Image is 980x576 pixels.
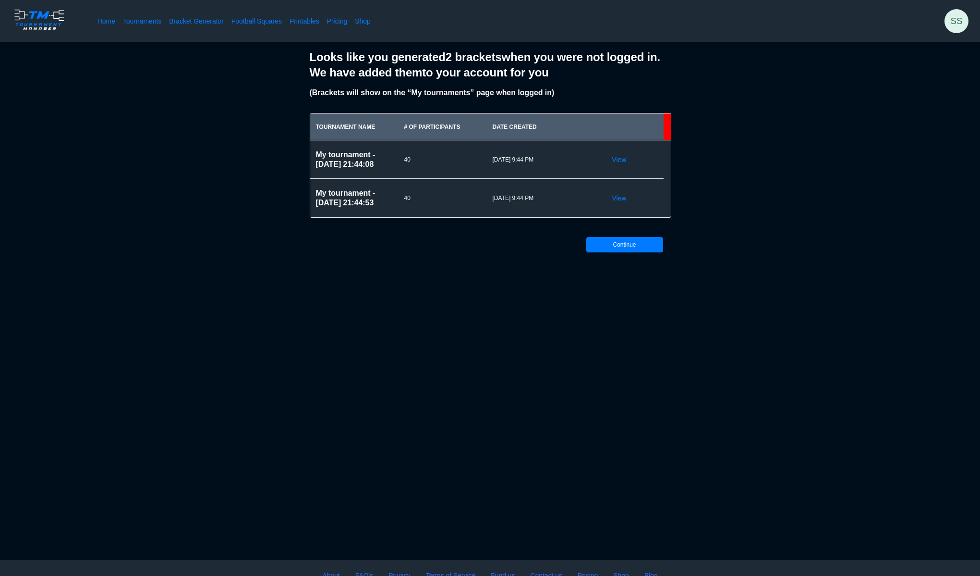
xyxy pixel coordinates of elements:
[612,193,627,203] a: View
[316,150,393,169] h2: My tournament - [DATE] 21:44:08
[493,156,569,163] span: 09/23/2025 9:44 PM
[12,8,67,32] img: logo.ffa97a18e3bf2c7d.png
[404,156,481,163] span: 40
[493,123,569,131] div: Date Created
[944,9,968,33] div: sathishkumar s
[316,188,393,208] h2: My tournament - [DATE] 21:44:53
[310,50,671,80] h2: Looks like you generated 2 brackets when you were not logged in. We have added them to your accou...
[355,16,371,26] a: Shop
[327,16,347,26] a: Pricing
[404,194,481,202] span: 40
[404,123,481,131] div: # of Participants
[586,237,663,252] button: Continue
[612,155,627,164] a: View
[290,16,319,26] a: Printables
[169,16,224,26] a: Bracket Generator
[493,194,569,202] span: 09/23/2025 9:44 PM
[316,123,393,131] div: Tournament Name
[97,16,115,26] a: Home
[944,9,968,33] button: SS
[123,16,161,26] a: Tournaments
[310,88,671,98] h2: (Brackets will show on the “My tournaments” page when logged in)
[231,16,282,26] a: Football Squares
